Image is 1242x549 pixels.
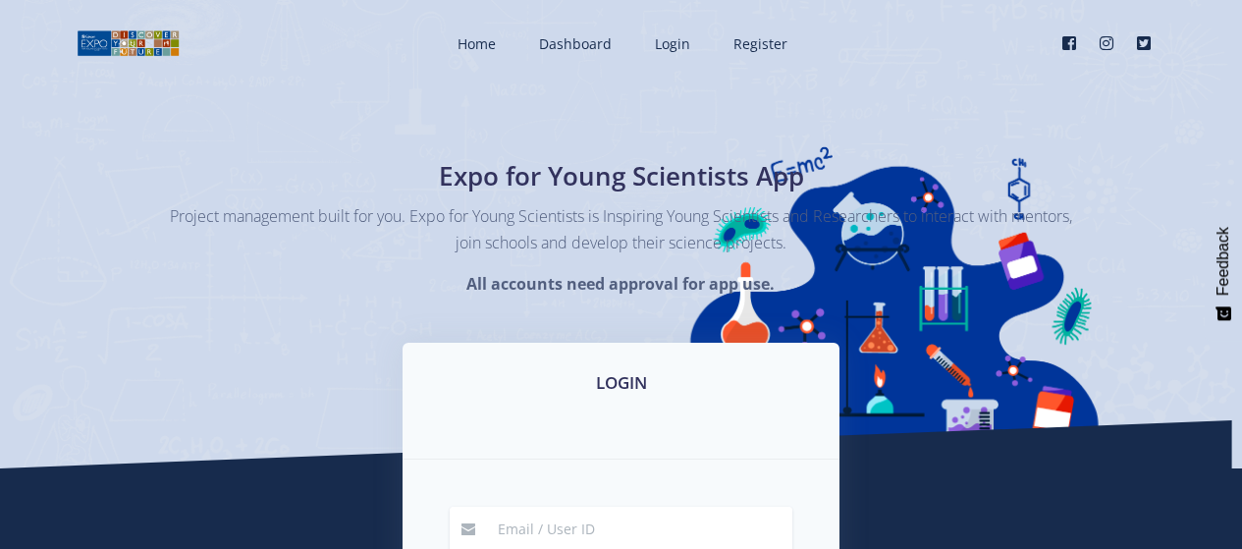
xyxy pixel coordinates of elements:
[635,18,706,70] a: Login
[458,34,496,53] span: Home
[655,34,690,53] span: Login
[519,18,627,70] a: Dashboard
[170,203,1073,256] p: Project management built for you. Expo for Young Scientists is Inspiring Young Scientists and Res...
[733,34,787,53] span: Register
[1205,207,1242,341] button: Feedback - Show survey
[714,18,803,70] a: Register
[1215,227,1232,296] span: Feedback
[539,34,612,53] span: Dashboard
[466,273,775,295] strong: All accounts need approval for app use.
[426,370,816,396] h3: LOGIN
[438,18,512,70] a: Home
[263,157,980,195] h1: Expo for Young Scientists App
[77,28,180,58] img: logo01.png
